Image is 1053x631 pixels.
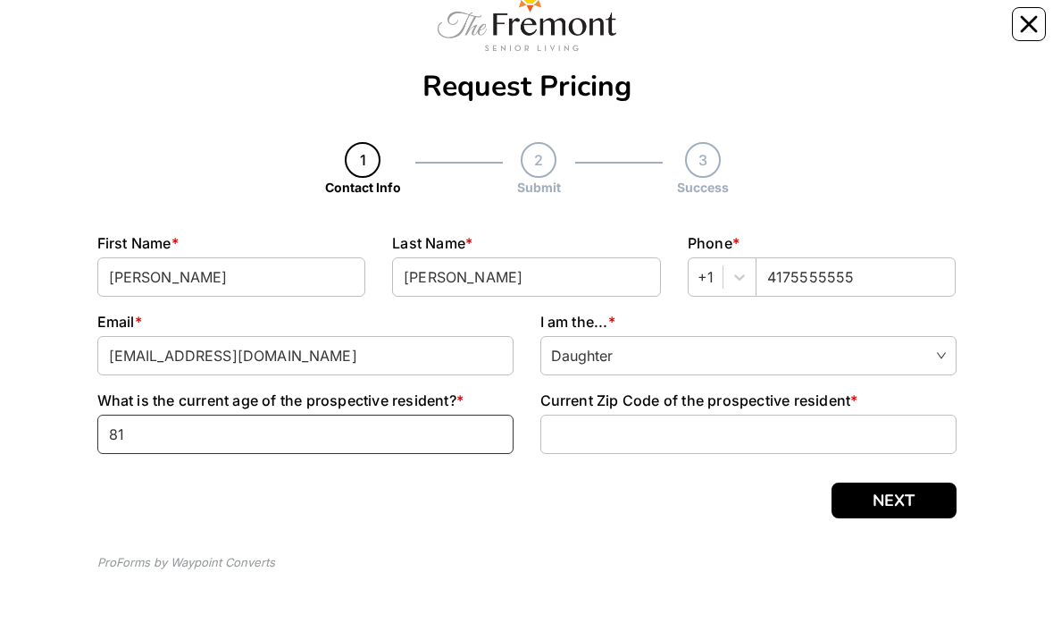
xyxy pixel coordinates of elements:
div: Submit [517,178,561,197]
span: Phone [688,234,732,252]
span: First Name [97,234,171,252]
div: 1 [345,142,380,178]
button: Close [1012,7,1046,41]
div: Success [677,178,729,197]
span: What is the current age of the prospective resident? [97,391,456,409]
span: Email [97,313,135,331]
span: Current Zip Code of the prospective resident [540,391,851,409]
div: Request Pricing [97,72,957,101]
div: Contact Info [325,178,401,197]
button: NEXT [832,483,957,518]
div: ProForms by Waypoint Converts [97,554,275,572]
span: I am the... [540,313,608,331]
div: 3 [685,142,721,178]
div: 2 [521,142,556,178]
span: Last Name [392,234,465,252]
span: Daughter [551,342,946,369]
